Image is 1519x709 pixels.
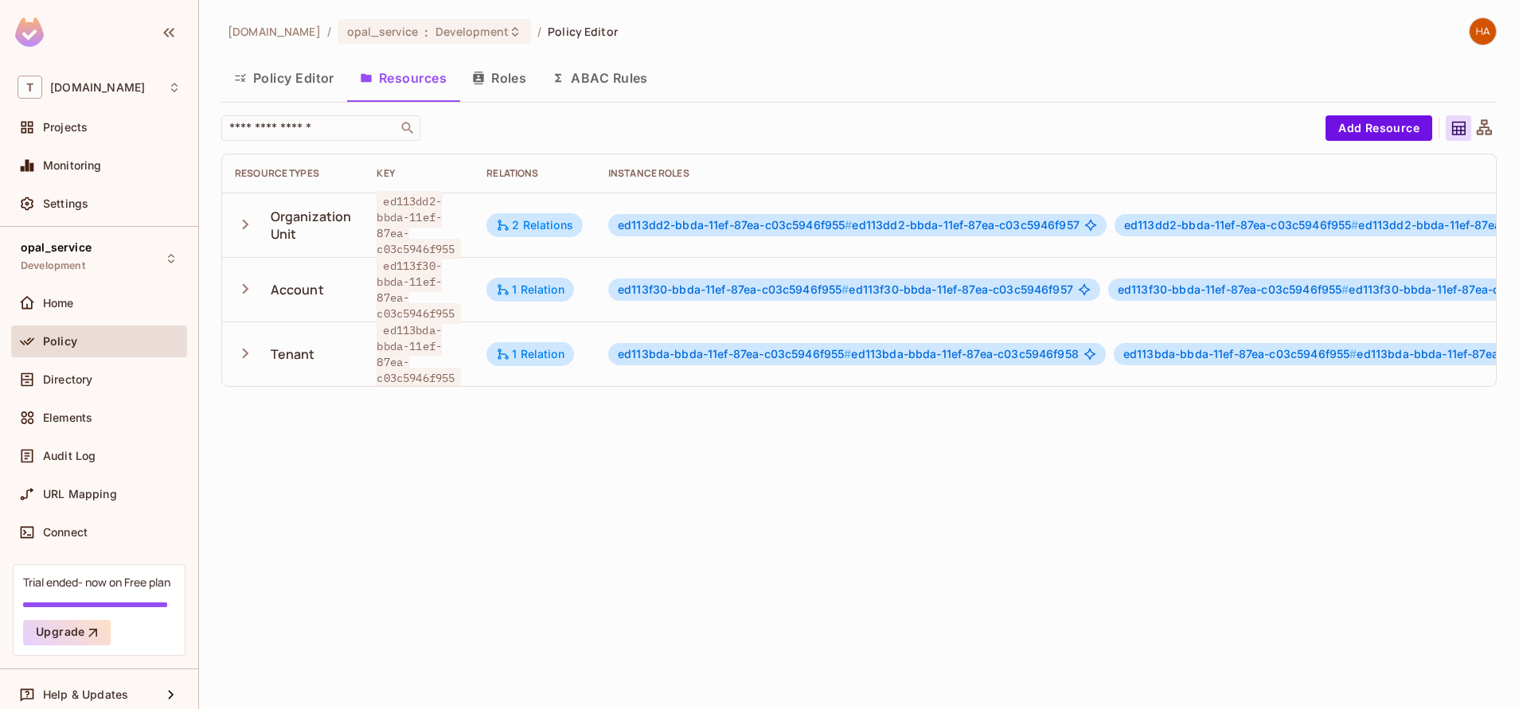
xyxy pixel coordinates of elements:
[43,297,74,310] span: Home
[235,167,351,180] div: Resource Types
[43,373,92,386] span: Directory
[435,24,509,39] span: Development
[844,347,851,360] span: #
[1351,218,1358,232] span: #
[548,24,618,39] span: Policy Editor
[618,348,1079,360] span: ed113bda-bbda-11ef-87ea-c03c5946f958
[50,81,145,94] span: Workspace: t-mobile.com
[1349,347,1357,360] span: #
[377,191,461,259] span: ed113dd2-bbda-11ef-87ea-c03c5946f955
[21,259,85,272] span: Development
[539,58,661,98] button: ABAC Rules
[377,320,461,388] span: ed113bda-bbda-11ef-87ea-c03c5946f955
[1124,218,1359,232] span: ed113dd2-bbda-11ef-87ea-c03c5946f955
[618,218,853,232] span: ed113dd2-bbda-11ef-87ea-c03c5946f955
[1118,282,1349,296] span: ed113f30-bbda-11ef-87ea-c03c5946f955
[43,688,128,701] span: Help & Updates
[18,76,42,99] span: T
[1341,282,1349,296] span: #
[271,281,324,298] div: Account
[845,218,852,232] span: #
[43,488,117,501] span: URL Mapping
[1470,18,1496,45] img: harani.arumalla1@t-mobile.com
[43,450,96,462] span: Audit Log
[15,18,44,47] img: SReyMgAAAABJRU5ErkJggg==
[43,335,77,348] span: Policy
[43,121,88,134] span: Projects
[43,411,92,424] span: Elements
[347,24,419,39] span: opal_service
[377,255,461,324] span: ed113f30-bbda-11ef-87ea-c03c5946f955
[842,282,849,296] span: #
[496,347,564,361] div: 1 Relation
[424,25,429,38] span: :
[537,24,541,39] li: /
[271,345,315,363] div: Tenant
[496,282,564,297] div: 1 Relation
[43,159,102,172] span: Monitoring
[21,241,92,254] span: opal_service
[377,167,461,180] div: Key
[228,24,321,39] span: the active workspace
[23,575,170,590] div: Trial ended- now on Free plan
[618,283,1073,296] span: ed113f30-bbda-11ef-87ea-c03c5946f957
[271,208,352,243] div: Organization Unit
[618,219,1080,232] span: ed113dd2-bbda-11ef-87ea-c03c5946f957
[221,58,347,98] button: Policy Editor
[327,24,331,39] li: /
[43,197,88,210] span: Settings
[486,167,583,180] div: Relations
[459,58,539,98] button: Roles
[347,58,459,98] button: Resources
[496,218,573,232] div: 2 Relations
[43,526,88,539] span: Connect
[618,282,849,296] span: ed113f30-bbda-11ef-87ea-c03c5946f955
[23,620,111,645] button: Upgrade
[1326,115,1432,141] button: Add Resource
[618,347,852,360] span: ed113bda-bbda-11ef-87ea-c03c5946f955
[1123,347,1357,360] span: ed113bda-bbda-11ef-87ea-c03c5946f955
